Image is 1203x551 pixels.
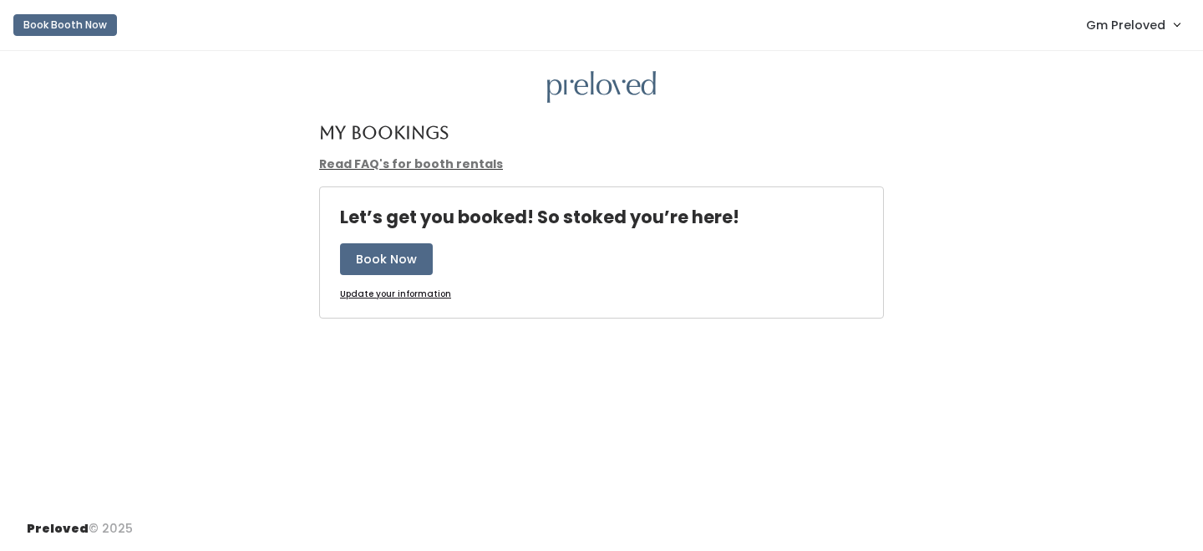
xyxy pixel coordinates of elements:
span: Gm Preloved [1086,16,1165,34]
div: © 2025 [27,507,133,538]
u: Update your information [340,288,451,300]
button: Book Booth Now [13,14,117,36]
a: Read FAQ's for booth rentals [319,156,503,172]
a: Book Booth Now [13,7,117,43]
h4: Let’s get you booked! So stoked you’re here! [340,207,739,227]
a: Update your information [340,288,451,301]
h4: My Bookings [319,123,449,142]
span: Preloved [27,520,89,537]
button: Book Now [340,243,433,275]
img: preloved logo [547,71,656,104]
a: Gm Preloved [1069,7,1196,43]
